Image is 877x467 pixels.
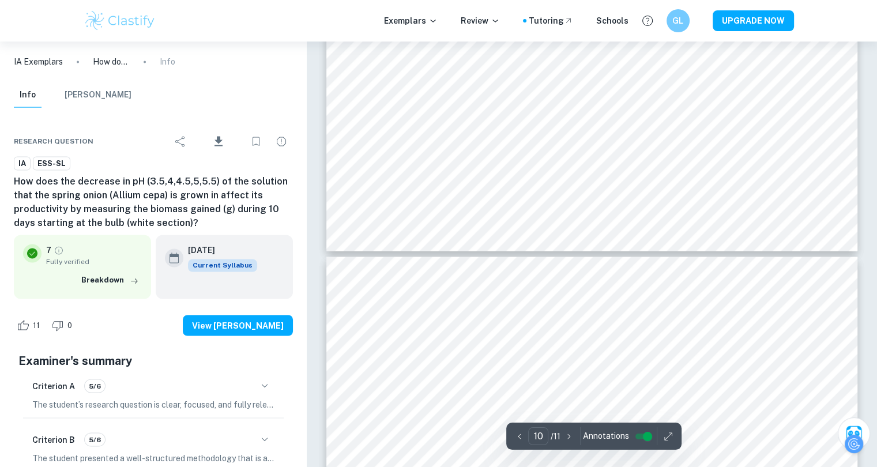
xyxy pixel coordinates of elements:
a: IA [14,156,31,171]
div: Like [14,316,46,334]
button: View [PERSON_NAME] [183,315,293,336]
a: ESS-SL [33,156,70,171]
span: Fully verified [46,257,142,267]
div: Dislike [48,316,78,334]
button: Breakdown [78,272,142,289]
p: Review [461,14,500,27]
div: Download [194,126,242,156]
button: Ask Clai [838,417,870,450]
button: Help and Feedback [638,11,657,31]
a: IA Exemplars [14,55,63,68]
p: How does the decrease in pH (3.5,4,4.5,5,5.5) of the solution that the spring onion (Allium cepa)... [93,55,130,68]
p: The student presented a well-structured methodology that is appropriate for investigating the eff... [32,451,274,464]
p: / 11 [551,430,560,443]
span: 11 [27,319,46,331]
button: GL [667,9,690,32]
h5: Examiner's summary [18,352,288,369]
button: UPGRADE NOW [713,10,794,31]
span: 0 [61,319,78,331]
img: Clastify logo [84,9,157,32]
span: Annotations [583,430,629,442]
h6: GL [671,14,684,27]
h6: Criterion A [32,379,75,392]
span: 5/6 [85,381,105,391]
p: The student’s research question is clear, focused, and fully relevant to the investigation, speci... [32,398,274,410]
span: Current Syllabus [188,259,257,272]
button: [PERSON_NAME] [65,82,131,108]
h6: Criterion B [32,433,75,446]
h6: How does the decrease in pH (3.5,4,4.5,5,5.5) of the solution that the spring onion (Allium cepa)... [14,175,293,230]
p: Info [160,55,175,68]
button: Info [14,82,42,108]
a: Schools [596,14,628,27]
p: Exemplars [384,14,438,27]
div: Report issue [270,130,293,153]
span: ESS-SL [33,158,70,170]
span: Research question [14,136,93,146]
p: 7 [46,244,51,257]
div: This exemplar is based on the current syllabus. Feel free to refer to it for inspiration/ideas wh... [188,259,257,272]
a: Tutoring [529,14,573,27]
a: Grade fully verified [54,245,64,255]
h6: [DATE] [188,244,248,257]
div: Bookmark [244,130,268,153]
span: 5/6 [85,434,105,445]
div: Share [169,130,192,153]
span: IA [14,158,30,170]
